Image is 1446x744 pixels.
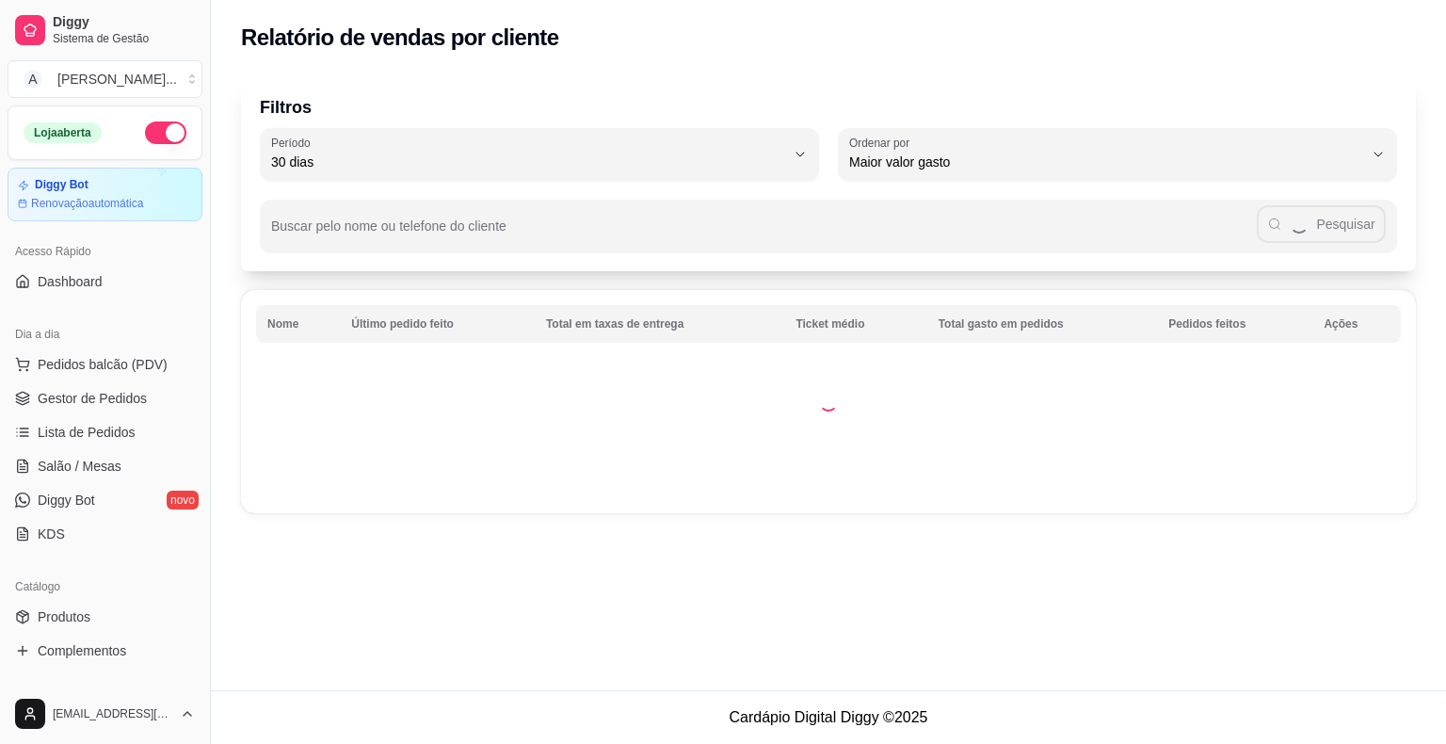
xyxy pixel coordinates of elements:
[35,178,88,192] article: Diggy Bot
[849,135,916,151] label: Ordenar por
[8,636,202,666] a: Complementos
[38,641,126,660] span: Complementos
[8,691,202,736] button: [EMAIL_ADDRESS][DOMAIN_NAME]
[38,491,95,509] span: Diggy Bot
[211,690,1446,744] footer: Cardápio Digital Diggy © 2025
[8,451,202,481] a: Salão / Mesas
[849,153,1363,171] span: Maior valor gasto
[8,417,202,447] a: Lista de Pedidos
[38,272,103,291] span: Dashboard
[8,60,202,98] button: Select a team
[8,168,202,221] a: Diggy BotRenovaçãoautomática
[53,14,195,31] span: Diggy
[31,196,143,211] article: Renovação automática
[8,267,202,297] a: Dashboard
[145,121,186,144] button: Alterar Status
[38,457,121,476] span: Salão / Mesas
[838,128,1397,181] button: Ordenar porMaior valor gasto
[8,319,202,349] div: Dia a dia
[8,519,202,549] a: KDS
[38,389,147,408] span: Gestor de Pedidos
[8,602,202,632] a: Produtos
[8,572,202,602] div: Catálogo
[8,485,202,515] a: Diggy Botnovo
[260,94,1397,121] p: Filtros
[8,383,202,413] a: Gestor de Pedidos
[271,153,785,171] span: 30 dias
[271,135,316,151] label: Período
[24,122,102,143] div: Loja aberta
[8,8,202,53] a: DiggySistema de Gestão
[38,607,90,626] span: Produtos
[24,70,42,89] span: A
[53,706,172,721] span: [EMAIL_ADDRESS][DOMAIN_NAME]
[8,236,202,267] div: Acesso Rápido
[38,423,136,442] span: Lista de Pedidos
[8,349,202,380] button: Pedidos balcão (PDV)
[38,525,65,543] span: KDS
[819,393,838,412] div: Loading
[53,31,195,46] span: Sistema de Gestão
[260,128,819,181] button: Período30 dias
[38,355,168,374] span: Pedidos balcão (PDV)
[241,23,559,53] h2: Relatório de vendas por cliente
[57,70,177,89] div: [PERSON_NAME] ...
[271,224,1257,243] input: Buscar pelo nome ou telefone do cliente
